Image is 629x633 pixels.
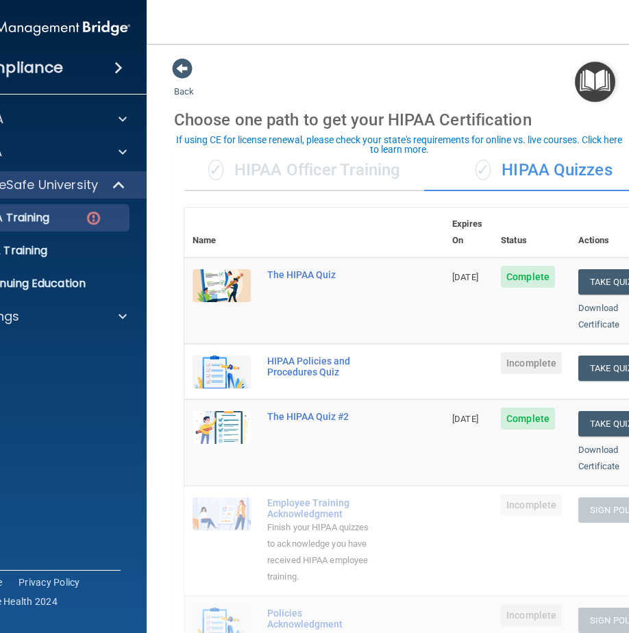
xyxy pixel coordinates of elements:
span: Complete [501,408,555,430]
button: Open Resource Center [575,62,615,102]
th: Name [184,208,259,258]
div: Finish your HIPAA quizzes to acknowledge you have received HIPAA employee training. [267,519,375,585]
a: Download Certificate [578,445,619,471]
div: The HIPAA Quiz [267,269,375,280]
th: Expires On [444,208,493,258]
img: danger-circle.6113f641.png [85,210,102,227]
span: Incomplete [501,604,562,626]
span: ✓ [476,160,491,180]
a: Privacy Policy [18,575,80,589]
div: The HIPAA Quiz #2 [267,411,375,422]
button: If using CE for license renewal, please check your state's requirements for online vs. live cours... [169,133,629,156]
a: Back [174,70,194,97]
span: ✓ [208,160,223,180]
span: [DATE] [452,414,478,424]
div: If using CE for license renewal, please check your state's requirements for online vs. live cours... [171,135,627,154]
th: Status [493,208,570,258]
span: Incomplete [501,352,562,374]
span: Complete [501,266,555,288]
a: Download Certificate [578,303,619,330]
div: HIPAA Policies and Procedures Quiz [267,356,375,377]
div: Employee Training Acknowledgment [267,497,375,519]
span: Incomplete [501,494,562,516]
div: HIPAA Officer Training [184,150,424,191]
span: [DATE] [452,272,478,282]
div: Policies Acknowledgment [267,608,375,630]
iframe: Drift Widget Chat Controller [392,536,613,591]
